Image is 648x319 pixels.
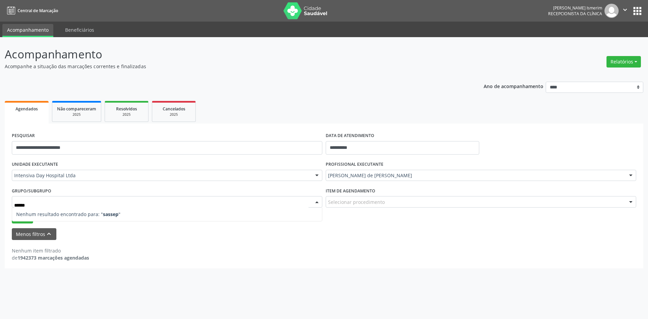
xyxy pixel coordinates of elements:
button: Relatórios [606,56,641,68]
span: Intensiva Day Hospital Ltda [14,172,308,179]
label: Grupo/Subgrupo [12,186,51,196]
button:  [619,4,631,18]
div: 2025 [157,112,191,117]
span: Não compareceram [57,106,96,112]
i:  [621,6,629,14]
strong: 1942373 marcações agendadas [18,255,89,261]
label: PROFISSIONAL EXECUTANTE [326,159,383,170]
div: 2025 [110,112,143,117]
span: Cancelados [163,106,185,112]
p: Acompanhe a situação das marcações correntes e finalizadas [5,63,452,70]
label: PESQUISAR [12,131,35,141]
a: Central de Marcação [5,5,58,16]
div: Nenhum item filtrado [12,247,89,254]
div: 2025 [57,112,96,117]
i: keyboard_arrow_up [45,230,53,238]
strong: sassep [103,211,118,217]
button: apps [631,5,643,17]
span: Agendados [16,106,38,112]
label: UNIDADE EXECUTANTE [12,159,58,170]
div: de [12,254,89,261]
a: Acompanhamento [2,24,53,37]
label: DATA DE ATENDIMENTO [326,131,374,141]
img: img [604,4,619,18]
div: [PERSON_NAME] Ismerim [548,5,602,11]
label: Item de agendamento [326,186,375,196]
span: Selecionar procedimento [328,198,385,206]
span: Resolvidos [116,106,137,112]
p: Ano de acompanhamento [484,82,543,90]
a: Beneficiários [60,24,99,36]
span: Recepcionista da clínica [548,11,602,17]
span: Nenhum resultado encontrado para: " " [16,211,120,217]
span: Central de Marcação [18,8,58,14]
p: Acompanhamento [5,46,452,63]
span: [PERSON_NAME] de [PERSON_NAME] [328,172,622,179]
button: Menos filtroskeyboard_arrow_up [12,228,56,240]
